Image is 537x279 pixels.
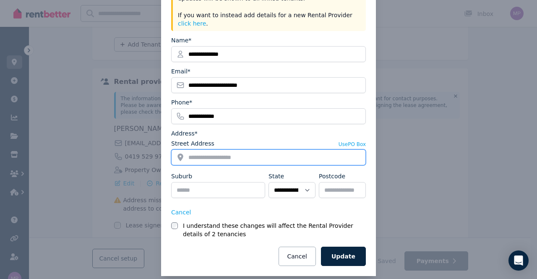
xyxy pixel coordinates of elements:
[171,36,191,44] label: Name*
[171,129,198,138] label: Address*
[508,250,529,271] div: Open Intercom Messenger
[321,247,366,266] button: Update
[279,247,316,266] button: Cancel
[178,19,206,28] button: click here
[339,141,366,148] button: UsePO Box
[171,98,192,107] label: Phone*
[171,139,214,148] label: Street Address
[268,172,284,180] label: State
[171,172,192,180] label: Suburb
[183,222,366,238] label: I understand these changes will affect the Rental Provider details of 2 tenancies
[171,67,190,76] label: Email*
[319,172,345,180] label: Postcode
[171,208,191,216] button: Cancel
